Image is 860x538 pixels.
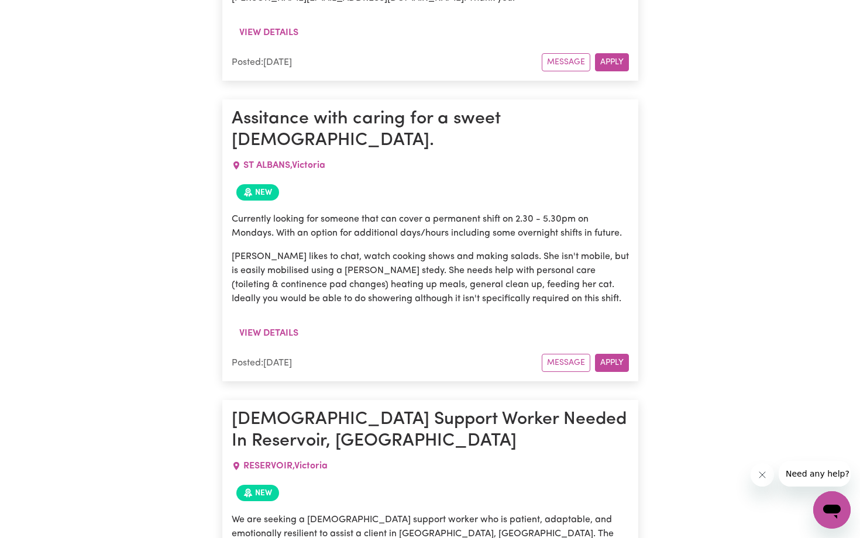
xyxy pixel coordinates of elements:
button: Message [542,354,590,372]
h1: [DEMOGRAPHIC_DATA] Support Worker Needed In Reservoir, [GEOGRAPHIC_DATA] [232,409,629,452]
button: Apply for this job [595,354,629,372]
div: Posted: [DATE] [232,356,542,370]
p: [PERSON_NAME] likes to chat, watch cooking shows and making salads. She isn't mobile, but is easi... [232,250,629,306]
iframe: Message from company [779,461,851,487]
button: View details [232,22,306,44]
p: Currently looking for someone that can cover a permanent shift on 2.30 - 5.30pm on Mondays. With ... [232,212,629,240]
span: Job posted within the last 30 days [236,184,279,201]
button: View details [232,322,306,344]
span: ST ALBANS , Victoria [243,161,325,170]
span: RESERVOIR , Victoria [243,461,328,471]
button: Apply for this job [595,53,629,71]
span: Job posted within the last 30 days [236,485,279,501]
div: Posted: [DATE] [232,56,542,70]
iframe: Button to launch messaging window [813,491,851,529]
iframe: Close message [751,463,774,487]
h1: Assitance with caring for a sweet [DEMOGRAPHIC_DATA]. [232,109,629,151]
button: Message [542,53,590,71]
